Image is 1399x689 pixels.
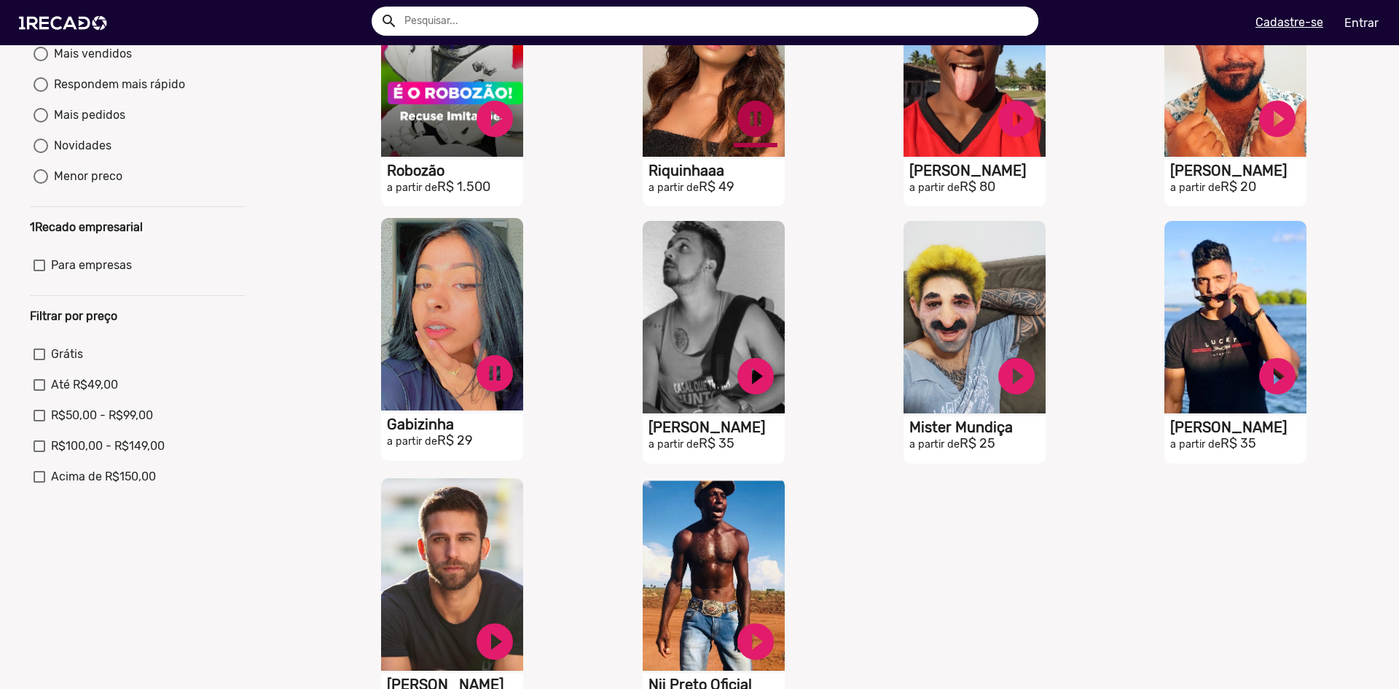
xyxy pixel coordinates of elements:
[909,162,1046,179] h1: [PERSON_NAME]
[1170,436,1306,452] h2: R$ 35
[51,346,83,363] span: Grátis
[909,438,960,451] small: a partir de
[48,45,132,63] div: Mais vendidos
[1170,179,1306,195] h2: R$ 20
[734,354,777,398] a: play_circle_filled
[1164,221,1306,413] video: S1RECADO vídeos dedicados para fãs e empresas
[380,12,398,30] mat-icon: Example home icon
[1335,10,1388,36] a: Entrar
[30,220,143,234] b: 1Recado empresarial
[375,7,401,33] button: Example home icon
[643,221,785,413] video: S1RECADO vídeos dedicados para fãs e empresas
[51,407,153,424] span: R$50,00 - R$99,00
[387,416,523,433] h1: Gabizinha
[648,436,785,452] h2: R$ 35
[473,620,517,663] a: play_circle_filled
[648,419,785,436] h1: [PERSON_NAME]
[1255,354,1299,398] a: play_circle_filled
[393,7,1038,36] input: Pesquisar...
[648,438,699,451] small: a partir de
[1170,162,1306,179] h1: [PERSON_NAME]
[734,97,777,141] a: pause_circle
[648,162,785,179] h1: Riquinhaaa
[387,162,523,179] h1: Robozão
[381,218,523,410] video: S1RECADO vídeos dedicados para fãs e empresas
[909,436,1046,452] h2: R$ 25
[381,478,523,671] video: S1RECADO vídeos dedicados para fãs e empresas
[1255,15,1323,29] u: Cadastre-se
[648,182,699,194] small: a partir de
[51,376,118,394] span: Até R$49,00
[387,179,523,195] h2: R$ 1.500
[387,433,523,449] h2: R$ 29
[1170,182,1220,194] small: a partir de
[51,437,165,455] span: R$100,00 - R$149,00
[1255,97,1299,141] a: play_circle_filled
[909,182,960,194] small: a partir de
[51,468,156,486] span: Acima de R$150,00
[48,106,125,124] div: Mais pedidos
[909,419,1046,436] h1: Mister Mundiça
[1170,419,1306,436] h1: [PERSON_NAME]
[1170,438,1220,451] small: a partir de
[643,478,785,671] video: S1RECADO vídeos dedicados para fãs e empresas
[734,620,777,663] a: play_circle_filled
[48,137,111,155] div: Novidades
[473,351,517,395] a: pause_circle
[995,97,1038,141] a: play_circle_filled
[387,435,437,448] small: a partir de
[30,309,117,323] b: Filtrar por preço
[48,168,122,185] div: Menor preco
[387,182,437,194] small: a partir de
[995,354,1038,398] a: play_circle_filled
[648,179,785,195] h2: R$ 49
[51,257,132,274] span: Para empresas
[473,97,517,141] a: play_circle_filled
[48,76,185,93] div: Respondem mais rápido
[904,221,1046,413] video: S1RECADO vídeos dedicados para fãs e empresas
[909,179,1046,195] h2: R$ 80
